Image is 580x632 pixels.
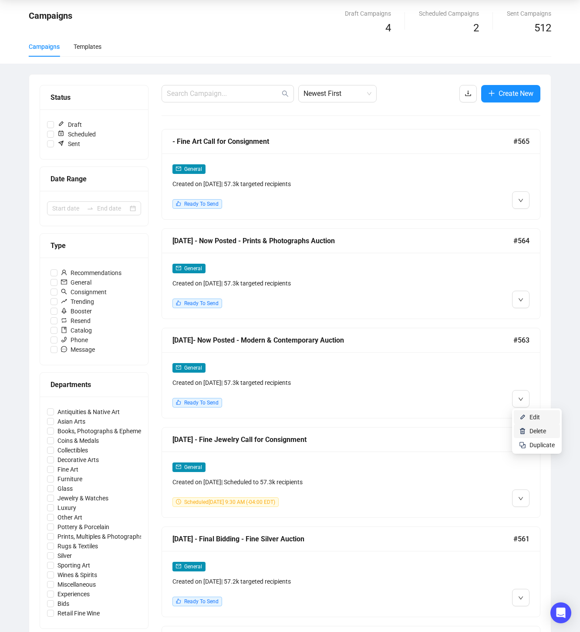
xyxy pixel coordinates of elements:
span: Phone [57,335,91,345]
div: Status [51,92,138,103]
div: Open Intercom Messenger [550,602,571,623]
span: down [518,198,523,203]
span: Delete [529,428,546,435]
span: Prints, Multiples & Photographs [54,532,146,541]
span: down [518,297,523,302]
span: Ready To Send [184,598,219,605]
a: [DATE] - Final Bidding - Fine Silver Auction#561mailGeneralCreated on [DATE]| 57.2k targeted reci... [162,527,540,617]
span: like [176,598,181,604]
span: Rugs & Textiles [54,541,101,551]
div: Type [51,240,138,251]
span: Ready To Send [184,400,219,406]
span: to [87,205,94,212]
span: Draft [54,120,85,129]
span: Collectibles [54,445,91,455]
div: Scheduled Campaigns [419,9,479,18]
span: Booster [57,306,95,316]
span: Furniture [54,474,86,484]
span: Consignment [57,287,110,297]
div: Created on [DATE] | 57.2k targeted recipients [172,577,439,586]
span: Sent [54,139,84,149]
span: Recommendations [57,268,125,278]
span: Pottery & Porcelain [54,522,113,532]
span: #564 [513,235,529,246]
span: 4 [385,22,391,34]
div: Templates [74,42,101,51]
div: Departments [51,379,138,390]
span: Create New [499,88,533,99]
a: [DATE]- Now Posted - Modern & Contemporary Auction#563mailGeneralCreated on [DATE]| 57.3k targete... [162,328,540,418]
span: down [518,595,523,601]
span: message [61,346,67,352]
button: Create New [481,85,540,102]
div: [DATE] - Now Posted - Prints & Photographs Auction [172,235,513,246]
span: Scheduled [DATE] 9:30 AM (-04:00 EDT) [184,499,275,505]
div: - Fine Art Call for Consignment [172,136,513,147]
div: Sent Campaigns [507,9,551,18]
span: Coins & Medals [54,436,102,445]
span: Wines & Spirits [54,570,101,580]
span: Jewelry & Watches [54,493,112,503]
div: Campaigns [29,42,60,51]
span: Experiences [54,589,93,599]
span: Bids [54,599,73,608]
span: like [176,300,181,306]
input: Search Campaign... [167,88,280,99]
div: Created on [DATE] | 57.3k targeted recipients [172,279,439,288]
span: mail [176,265,181,271]
div: Created on [DATE] | Scheduled to 57.3k recipients [172,477,439,487]
div: [DATE] - Fine Jewelry Call for Consignment [172,434,513,445]
span: Glass [54,484,76,493]
span: search [282,90,289,97]
span: General [57,278,95,287]
div: [DATE] - Final Bidding - Fine Silver Auction [172,533,513,544]
span: Books, Photographs & Ephemera [54,426,150,436]
span: Ready To Send [184,201,219,207]
span: Sporting Art [54,561,94,570]
span: 512 [534,22,551,34]
span: mail [176,464,181,469]
span: Other Art [54,513,86,522]
div: Created on [DATE] | 57.3k targeted recipients [172,378,439,387]
span: Antiquities & Native Art [54,407,123,417]
span: user [61,269,67,275]
div: Date Range [51,173,138,184]
span: Catalog [57,326,95,335]
span: Luxury [54,503,80,513]
span: General [184,265,202,272]
span: General [184,564,202,570]
span: like [176,201,181,206]
span: General [184,166,202,172]
span: #565 [513,136,529,147]
span: download [465,90,472,97]
span: 2 [473,22,479,34]
div: Created on [DATE] | 57.3k targeted recipients [172,179,439,189]
span: Edit [529,414,540,421]
span: Silver [54,551,75,561]
img: svg+xml;base64,PHN2ZyB4bWxucz0iaHR0cDovL3d3dy53My5vcmcvMjAwMC9zdmciIHhtbG5zOnhsaW5rPSJodHRwOi8vd3... [519,428,526,435]
span: down [518,496,523,501]
a: - Fine Art Call for Consignment#565mailGeneralCreated on [DATE]| 57.3k targeted recipientslikeRea... [162,129,540,220]
span: #563 [513,335,529,346]
span: Trending [57,297,98,306]
span: mail [176,365,181,370]
span: General [184,365,202,371]
img: svg+xml;base64,PHN2ZyB4bWxucz0iaHR0cDovL3d3dy53My5vcmcvMjAwMC9zdmciIHhtbG5zOnhsaW5rPSJodHRwOi8vd3... [519,414,526,421]
span: mail [61,279,67,285]
span: Asian Arts [54,417,89,426]
div: [DATE]- Now Posted - Modern & Contemporary Auction [172,335,513,346]
span: Duplicate [529,442,555,449]
span: Miscellaneous [54,580,99,589]
input: Start date [52,204,83,213]
img: svg+xml;base64,PHN2ZyB4bWxucz0iaHR0cDovL3d3dy53My5vcmcvMjAwMC9zdmciIHdpZHRoPSIyNCIgaGVpZ2h0PSIyNC... [519,442,526,449]
span: Resend [57,316,94,326]
span: like [176,400,181,405]
span: Fine Art [54,465,82,474]
input: End date [97,204,128,213]
span: Scheduled [54,129,99,139]
span: mail [176,564,181,569]
span: retweet [61,317,67,323]
a: [DATE] - Now Posted - Prints & Photographs Auction#564mailGeneralCreated on [DATE]| 57.3k targete... [162,228,540,319]
span: Decorative Arts [54,455,102,465]
span: book [61,327,67,333]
